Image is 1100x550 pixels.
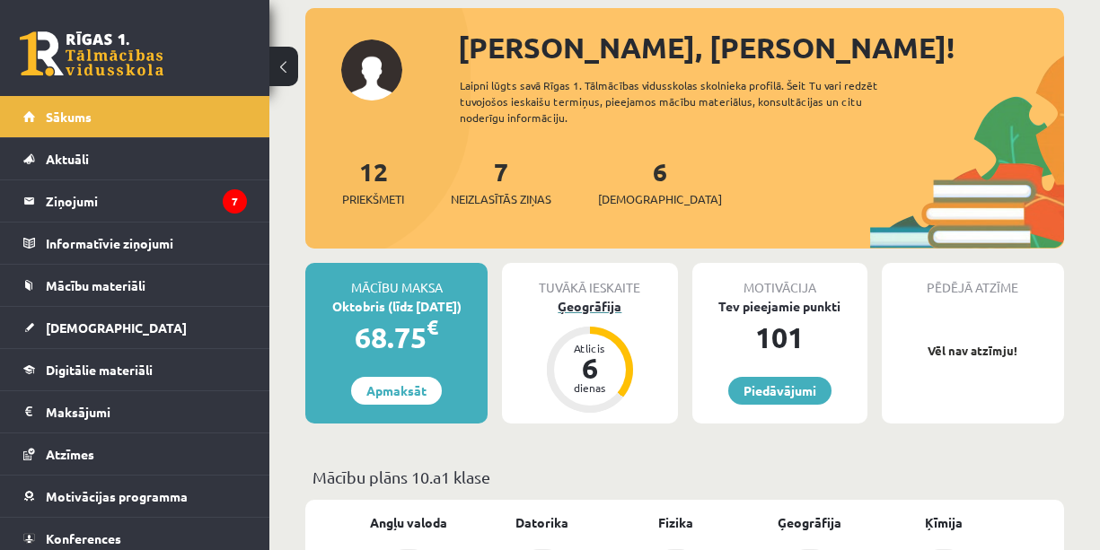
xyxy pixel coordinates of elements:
a: Maksājumi [23,391,247,432]
a: Informatīvie ziņojumi [23,223,247,264]
span: Mācību materiāli [46,277,145,293]
i: 7 [223,189,247,214]
a: Motivācijas programma [23,476,247,517]
a: Ķīmija [925,513,963,532]
a: Piedāvājumi [728,377,832,405]
div: Tuvākā ieskaite [502,263,677,297]
a: Ģeogrāfija Atlicis 6 dienas [502,297,677,415]
div: 101 [692,316,867,359]
span: Neizlasītās ziņas [451,190,551,208]
div: Motivācija [692,263,867,297]
div: Laipni lūgts savā Rīgas 1. Tālmācības vidusskolas skolnieka profilā. Šeit Tu vari redzēt tuvojošo... [460,77,915,126]
div: Mācību maksa [305,263,488,297]
a: Ģeogrāfija [778,513,841,532]
a: Fizika [658,513,693,532]
a: Rīgas 1. Tālmācības vidusskola [20,31,163,76]
a: Aktuāli [23,138,247,179]
p: Vēl nav atzīmju! [891,342,1055,360]
a: Sākums [23,96,247,137]
div: Atlicis [563,343,617,354]
div: Oktobris (līdz [DATE]) [305,297,488,316]
a: Angļu valoda [370,513,447,532]
div: 68.75 [305,316,488,359]
span: Atzīmes [46,446,94,462]
div: Pēdējā atzīme [882,263,1064,297]
div: Ģeogrāfija [502,297,677,316]
div: dienas [563,382,617,393]
span: € [427,314,438,340]
p: Mācību plāns 10.a1 klase [312,465,1057,489]
span: Priekšmeti [342,190,404,208]
span: [DEMOGRAPHIC_DATA] [598,190,722,208]
div: 6 [563,354,617,382]
a: Apmaksāt [351,377,442,405]
a: Atzīmes [23,433,247,475]
div: [PERSON_NAME], [PERSON_NAME]! [458,26,1064,69]
a: Digitālie materiāli [23,349,247,390]
legend: Informatīvie ziņojumi [46,223,247,264]
legend: Ziņojumi [46,180,247,222]
span: Sākums [46,109,92,125]
legend: Maksājumi [46,391,247,432]
span: [DEMOGRAPHIC_DATA] [46,319,187,336]
a: 12Priekšmeti [342,155,404,208]
a: Datorika [515,513,568,532]
a: 6[DEMOGRAPHIC_DATA] [598,155,722,208]
span: Konferences [46,530,121,546]
a: [DEMOGRAPHIC_DATA] [23,307,247,348]
span: Digitālie materiāli [46,362,153,378]
a: Mācību materiāli [23,265,247,306]
a: Ziņojumi7 [23,180,247,222]
span: Aktuāli [46,151,89,167]
span: Motivācijas programma [46,488,188,504]
a: 7Neizlasītās ziņas [451,155,551,208]
div: Tev pieejamie punkti [692,297,867,316]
